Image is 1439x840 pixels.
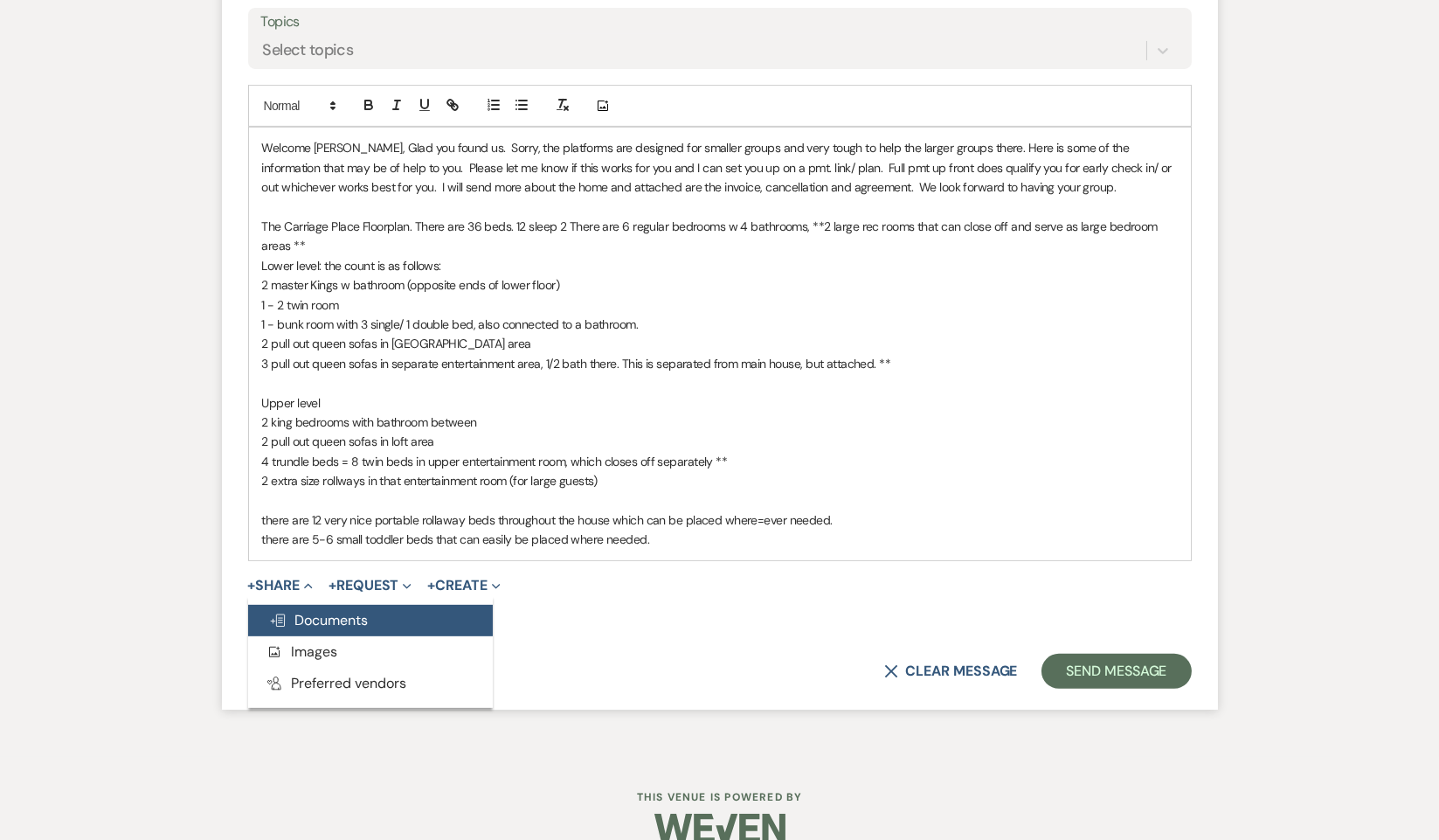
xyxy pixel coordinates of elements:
[261,10,1179,35] label: Topics
[262,315,1178,334] p: 1 - bunk room with 3 single/ 1 double bed, also connected to a bathroom.
[248,636,493,668] button: Images
[266,642,338,661] span: Images
[427,579,500,593] button: Create
[262,393,1178,413] p: Upper level
[269,611,369,629] span: Documents
[427,579,435,593] span: +
[248,579,314,593] button: Share
[262,354,1178,373] p: 3 pull out queen sofas in separate entertainment area, 1/2 bath there. This is separated from mai...
[262,471,1178,490] p: 2 extra size rollways in that entertainment room (for large guests)
[262,530,1178,549] p: there are 5-6 small toddler beds that can easily be placed where needed.
[262,334,1178,353] p: 2 pull out queen sofas in [GEOGRAPHIC_DATA] area
[262,510,1178,530] p: there are 12 very nice portable rollaway beds throughout the house which can be placed where=ever...
[262,432,1178,451] p: 2 pull out queen sofas in loft area
[263,39,354,63] div: Select topics
[884,664,1017,678] button: Clear message
[262,413,1178,432] p: 2 king bedrooms with bathroom between
[1041,654,1191,689] button: Send Message
[262,217,1178,256] p: The Carriage Place Floorplan. There are 36 beds. 12 sleep 2 There are 6 regular bedrooms w 4 bath...
[329,579,336,593] span: +
[262,295,1178,315] p: 1 - 2 twin room
[262,138,1178,197] p: Welcome [PERSON_NAME], Glad you found us. Sorry, the platforms are designed for smaller groups an...
[248,579,256,593] span: +
[262,452,1178,471] p: 4 trundle beds = 8 twin beds in upper entertainment room, which closes off separately **
[329,579,412,593] button: Request
[262,275,1178,295] p: 2 master Kings w bathroom (opposite ends of lower floor)
[248,605,493,636] button: Documents
[262,256,1178,275] p: Lower level: the count is as follows:
[248,668,493,699] button: Preferred vendors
